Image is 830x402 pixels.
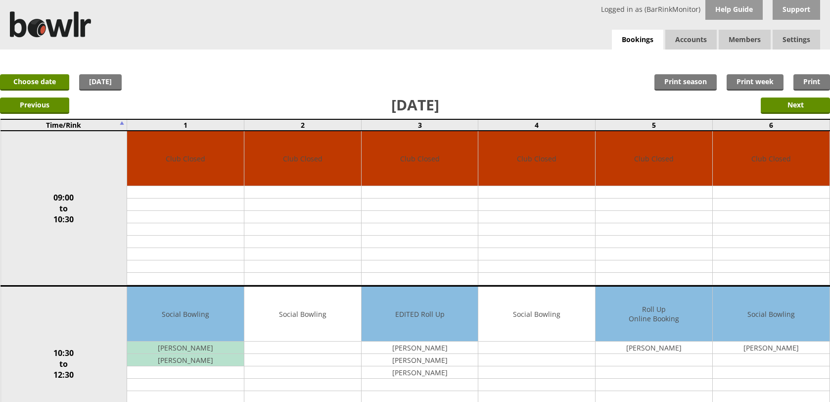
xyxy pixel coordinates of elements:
[773,30,820,50] span: Settings
[127,119,244,131] td: 1
[362,366,478,379] td: [PERSON_NAME]
[0,119,127,131] td: Time/Rink
[244,131,361,186] td: Club Closed
[478,287,595,342] td: Social Bowling
[362,354,478,366] td: [PERSON_NAME]
[244,119,362,131] td: 2
[127,342,244,354] td: [PERSON_NAME]
[596,287,712,342] td: Roll Up Online Booking
[362,131,478,186] td: Club Closed
[362,287,478,342] td: EDITED Roll Up
[713,287,830,342] td: Social Bowling
[362,342,478,354] td: [PERSON_NAME]
[596,342,712,354] td: [PERSON_NAME]
[361,119,478,131] td: 3
[127,354,244,366] td: [PERSON_NAME]
[727,74,784,91] a: Print week
[665,30,717,50] span: Accounts
[712,119,830,131] td: 6
[79,74,122,91] a: [DATE]
[596,119,713,131] td: 5
[761,98,830,114] input: Next
[719,30,771,50] span: Members
[596,131,712,186] td: Club Closed
[793,74,830,91] a: Print
[244,287,361,342] td: Social Bowling
[127,287,244,342] td: Social Bowling
[478,131,595,186] td: Club Closed
[713,342,830,354] td: [PERSON_NAME]
[0,131,127,286] td: 09:00 to 10:30
[612,30,663,50] a: Bookings
[127,131,244,186] td: Club Closed
[654,74,717,91] a: Print season
[713,131,830,186] td: Club Closed
[478,119,596,131] td: 4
